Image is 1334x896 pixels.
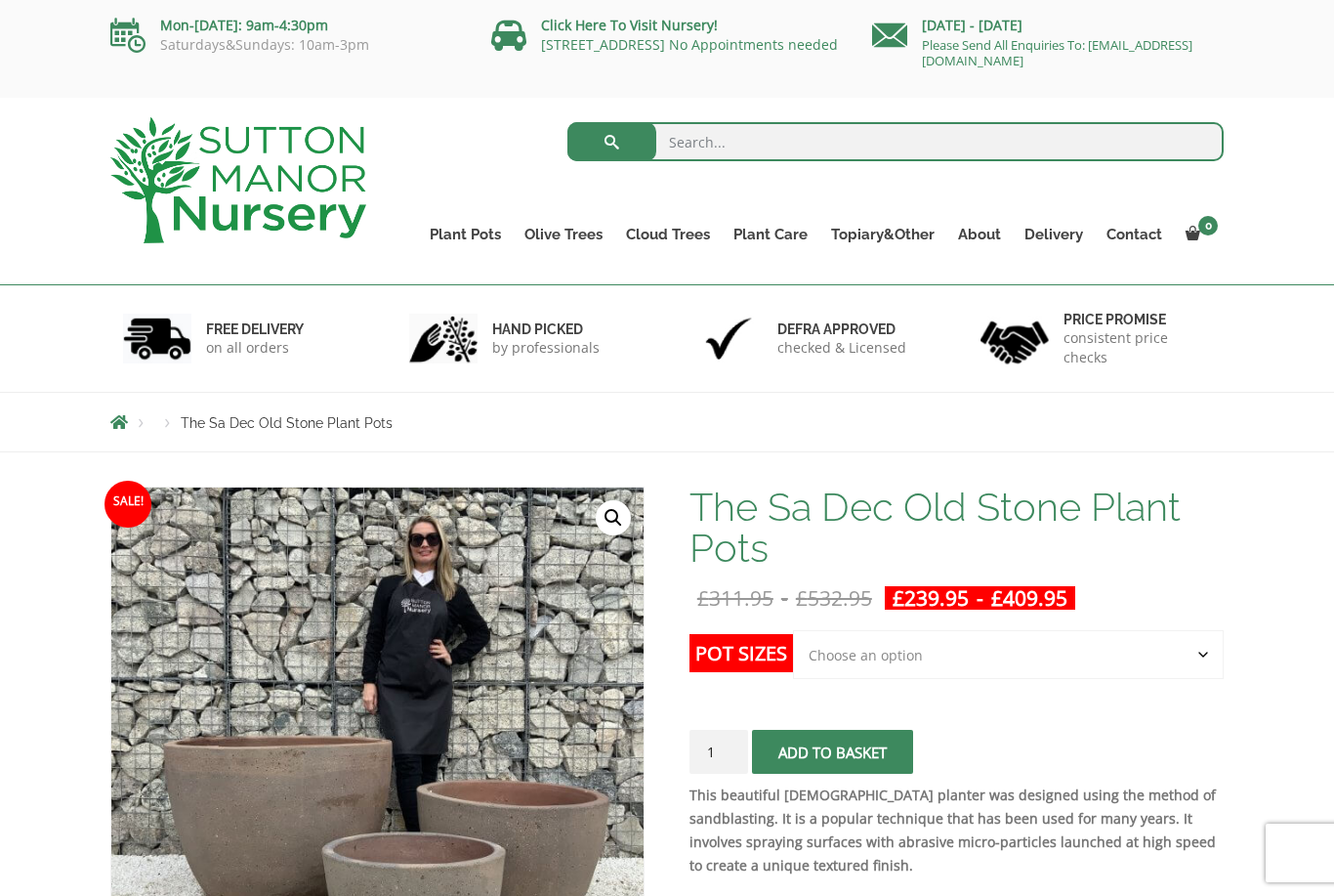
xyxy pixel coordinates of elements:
p: consistent price checks [1063,328,1212,367]
h6: FREE DELIVERY [206,320,304,338]
h6: Defra approved [777,320,906,338]
del: - [689,586,880,610]
label: Pot Sizes [689,634,793,672]
p: Saturdays&Sundays: 10am-3pm [110,37,462,53]
span: £ [697,584,709,612]
img: 1.jpg [123,314,191,363]
p: by professionals [492,338,600,358]
a: Delivery [1013,221,1095,248]
span: The Sa Dec Old Stone Plant Pots [181,415,393,431]
span: £ [893,584,904,612]
a: Contact [1095,221,1174,248]
span: 0 [1198,216,1218,235]
ins: - [885,586,1075,610]
h6: Price promise [1063,311,1212,328]
strong: This beautiful [DEMOGRAPHIC_DATA] planter was designed using the method of sandblasting. It is a ... [689,786,1216,875]
a: [STREET_ADDRESS] No Appointments needed [541,35,838,54]
span: £ [796,584,808,612]
a: Topiary&Other [819,221,946,248]
p: on all orders [206,338,304,358]
h1: The Sa Dec Old Stone Plant Pots [689,487,1224,569]
bdi: 311.95 [697,584,773,612]
a: Olive Trees [513,221,614,248]
a: About [946,221,1013,248]
a: Plant Care [722,221,819,248]
input: Product quantity [689,730,748,774]
nav: Breadcrumbs [110,414,1224,430]
img: 3.jpg [694,314,763,363]
input: Search... [567,122,1225,161]
a: Cloud Trees [614,221,722,248]
p: Mon-[DATE]: 9am-4:30pm [110,14,462,37]
bdi: 239.95 [893,584,969,612]
p: [DATE] - [DATE] [872,14,1224,37]
span: Sale! [104,481,151,528]
a: View full-screen image gallery [596,500,631,535]
a: Please Send All Enquiries To: [EMAIL_ADDRESS][DOMAIN_NAME] [922,36,1192,69]
bdi: 532.95 [796,584,872,612]
a: Click Here To Visit Nursery! [541,16,718,34]
h6: hand picked [492,320,600,338]
a: Plant Pots [418,221,513,248]
img: 2.jpg [409,314,478,363]
bdi: 409.95 [991,584,1067,612]
a: 0 [1174,221,1224,248]
img: 4.jpg [980,309,1049,368]
span: £ [991,584,1003,612]
p: checked & Licensed [777,338,906,358]
button: Add to basket [752,730,913,774]
img: logo [110,117,366,243]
